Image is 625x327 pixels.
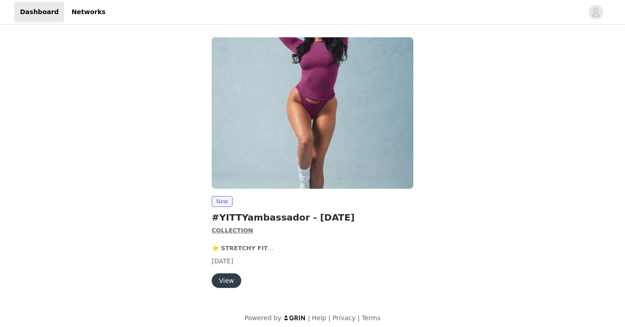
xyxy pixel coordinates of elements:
strong: ⭐️ STRETCHY FIT [212,245,273,252]
div: avatar [591,5,600,20]
span: Powered by [244,314,281,322]
strong: COLLECTION [212,227,253,234]
span: | [328,314,331,322]
span: | [357,314,360,322]
span: New [212,196,233,207]
a: Dashboard [15,2,64,22]
span: | [308,314,310,322]
button: View [212,273,241,288]
a: View [212,277,241,284]
a: Privacy [332,314,356,322]
a: Terms [362,314,380,322]
a: Help [312,314,327,322]
img: logo [283,315,306,321]
h2: #YITTYambassador - [DATE] [212,211,413,224]
img: YITTY [212,37,413,189]
a: Networks [66,2,111,22]
span: [DATE] [212,257,233,265]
